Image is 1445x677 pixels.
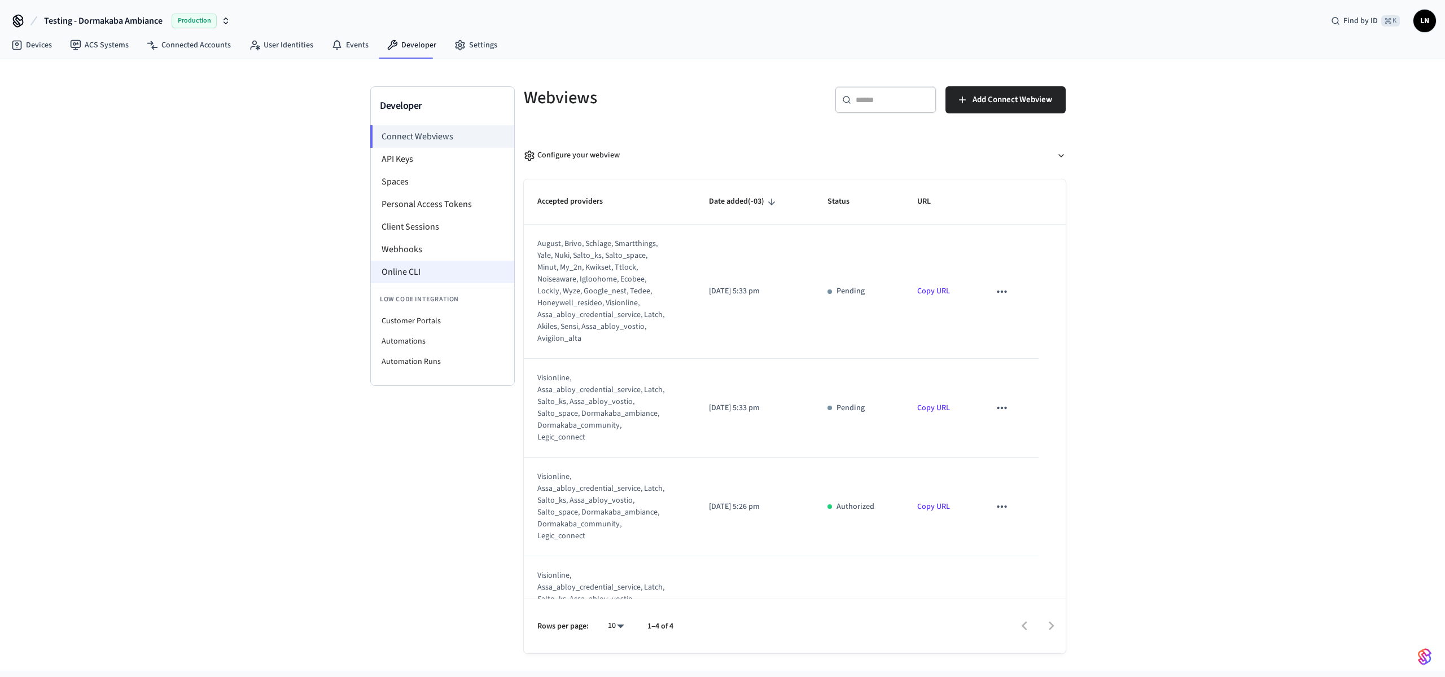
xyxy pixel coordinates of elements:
[371,170,514,193] li: Spaces
[537,621,589,632] p: Rows per page:
[709,501,800,513] p: [DATE] 5:26 pm
[917,285,950,297] a: Copy URL
[827,193,864,210] span: Status
[709,193,779,210] span: Date added(-03)
[1413,10,1436,32] button: LN
[322,35,378,55] a: Events
[537,372,668,443] div: visionline, assa_abloy_credential_service, latch, salto_ks, assa_abloy_vostio, salto_space, dorma...
[371,311,514,331] li: Customer Portals
[709,285,800,297] p: [DATE] 5:33 pm
[647,621,673,632] p: 1–4 of 4
[240,35,322,55] a: User Identities
[44,14,163,28] span: Testing - Dormakaba Ambiance
[370,125,514,148] li: Connect Webviews
[837,501,874,513] p: Authorized
[524,179,1066,655] table: sticky table
[172,14,217,28] span: Production
[1415,11,1435,31] span: LN
[917,402,950,414] a: Copy URL
[1381,15,1400,27] span: ⌘ K
[445,35,506,55] a: Settings
[2,35,61,55] a: Devices
[371,148,514,170] li: API Keys
[371,238,514,261] li: Webhooks
[1418,648,1431,666] img: SeamLogoGradient.69752ec5.svg
[61,35,138,55] a: ACS Systems
[378,35,445,55] a: Developer
[537,238,668,345] div: august, brivo, schlage, smartthings, yale, nuki, salto_ks, salto_space, minut, my_2n, kwikset, tt...
[917,501,950,512] a: Copy URL
[537,471,668,542] div: visionline, assa_abloy_credential_service, latch, salto_ks, assa_abloy_vostio, salto_space, dorma...
[837,285,865,297] p: Pending
[524,140,1066,170] button: Configure your webview
[709,402,800,414] p: [DATE] 5:33 pm
[537,570,668,641] div: visionline, assa_abloy_credential_service, latch, salto_ks, assa_abloy_vostio, salto_space, dorma...
[371,288,514,311] li: Low Code Integration
[973,93,1052,107] span: Add Connect Webview
[371,261,514,283] li: Online CLI
[371,216,514,238] li: Client Sessions
[917,193,945,210] span: URL
[524,86,788,109] h5: Webviews
[371,331,514,351] li: Automations
[371,351,514,372] li: Automation Runs
[537,193,618,210] span: Accepted providers
[837,402,865,414] p: Pending
[524,150,620,161] div: Configure your webview
[945,86,1066,113] button: Add Connect Webview
[371,193,514,216] li: Personal Access Tokens
[138,35,240,55] a: Connected Accounts
[1322,11,1409,31] div: Find by ID⌘ K
[380,98,505,114] h3: Developer
[1343,15,1378,27] span: Find by ID
[602,618,629,634] div: 10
